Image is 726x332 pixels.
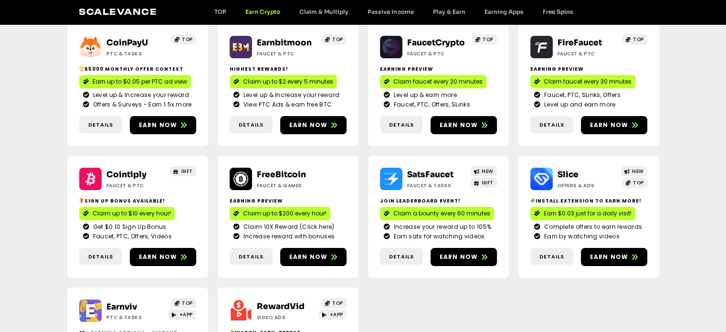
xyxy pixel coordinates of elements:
span: Details [389,121,414,129]
span: TOP [633,36,644,43]
a: Claim up to $200 every hour! [230,207,330,220]
span: Details [239,253,263,261]
span: Earn by watching videos [542,232,620,241]
a: Claim faucet every 30 mnutes [530,75,635,88]
a: Details [530,248,573,266]
span: Faucet, PTC, Offers, SLinks [391,100,470,109]
a: GIFT [170,166,196,176]
img: 🧩 [530,198,535,203]
a: Earn now [431,116,497,134]
span: Earn now [440,121,478,129]
a: Earnviv [106,302,137,312]
a: TOP [622,34,647,44]
a: +APP [319,310,347,320]
span: Earn up to $0.05 per PTC ad view [93,77,187,86]
span: Claim 10X Reward (Click here) [241,223,335,231]
span: TOP [483,36,494,43]
h2: Offers & Ads [558,182,617,189]
span: Faucet, PTC, Offers, Videos [91,232,172,241]
span: Complete offers to earn rewards [542,223,642,231]
a: TOP [205,8,236,15]
h2: Highest Rewards! [230,65,347,73]
a: TOP [622,178,647,188]
a: FaucetCrypto [407,38,465,48]
a: Scalevance [79,7,157,17]
span: Earn now [289,121,328,129]
span: Details [539,121,564,129]
a: Passive Income [358,8,423,15]
img: 🎁 [79,198,84,203]
span: Earn now [590,253,629,261]
a: Earn now [130,116,196,134]
a: Play & Earn [423,8,474,15]
nav: Menu [205,8,582,15]
span: Claim up to $10 every hour! [93,209,171,218]
span: NEW [632,168,644,175]
a: Claim 10X Reward (Click here) [233,223,343,231]
h2: Faucet & Tasks [407,182,467,189]
span: Offers & Surveys - Earn 1.5x more [91,100,192,109]
a: TOP [171,34,196,44]
span: Details [239,121,263,129]
img: 🏆 [79,66,84,71]
span: Increase reward with bonuses [241,232,335,241]
a: NEW [471,166,497,176]
a: Slice [558,170,579,180]
span: Earn now [590,121,629,129]
a: RewardVid [257,301,305,311]
a: Details [230,116,273,134]
a: Claim faucet every 20 minutes [380,75,486,88]
a: Details [230,248,273,266]
h2: ptc & Tasks [106,50,166,57]
a: Earn $0.03 just for a daily visit! [530,207,635,220]
a: Details [530,116,573,134]
a: Earn now [581,116,647,134]
span: GIFT [181,168,193,175]
a: Earn now [130,248,196,266]
span: +APP [330,311,343,318]
a: FreeBitcoin [257,170,306,180]
a: CoinPayU [106,38,148,48]
span: Details [88,253,113,261]
span: View PTC Ads & earn free BTC [241,100,332,109]
h2: Sign up bonus available! [79,197,196,204]
h2: Earning Preview [230,197,347,204]
span: TOP [332,36,343,43]
a: Earning Apps [474,8,533,15]
h2: Faucet & PTC [106,182,166,189]
span: Claim faucet every 30 mnutes [544,77,631,86]
span: Increase your reward up to 105% [391,223,491,231]
a: Cointiply [106,170,147,180]
span: Level up & Increase your reward [241,91,339,99]
h2: PTC & Tasks [106,314,166,321]
h2: Faucet & PTC [407,50,467,57]
h2: Faucet & Games [257,182,316,189]
span: Details [389,253,414,261]
a: TOP [322,34,347,44]
a: NEW [621,166,647,176]
h2: $5000 Monthly Offer contest [79,65,196,73]
h2: Earning Preview [530,65,647,73]
a: Earn now [280,248,347,266]
span: TOP [182,36,193,43]
span: Details [88,121,113,129]
a: Claim a bounty every 60 minutes [380,207,494,220]
span: Claim up to $200 every hour! [243,209,326,218]
span: Get $0.10 Sign Up Bonus [91,223,167,231]
a: Earn Crypto [236,8,290,15]
a: Details [79,116,122,134]
span: Earn sats for watching videos [391,232,485,241]
a: Earn now [431,248,497,266]
span: Level up and earn more [542,100,616,109]
a: GIFT [471,178,497,188]
a: Earnbitmoon [257,38,312,48]
span: Earn now [440,253,478,261]
a: TOP [472,34,497,44]
span: TOP [332,300,343,307]
a: TOP [322,298,347,308]
span: Earn now [289,253,328,261]
a: Details [380,248,423,266]
a: Earn up to $0.05 per PTC ad view [79,75,191,88]
a: +APP [168,310,196,320]
a: TOP [171,298,196,308]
